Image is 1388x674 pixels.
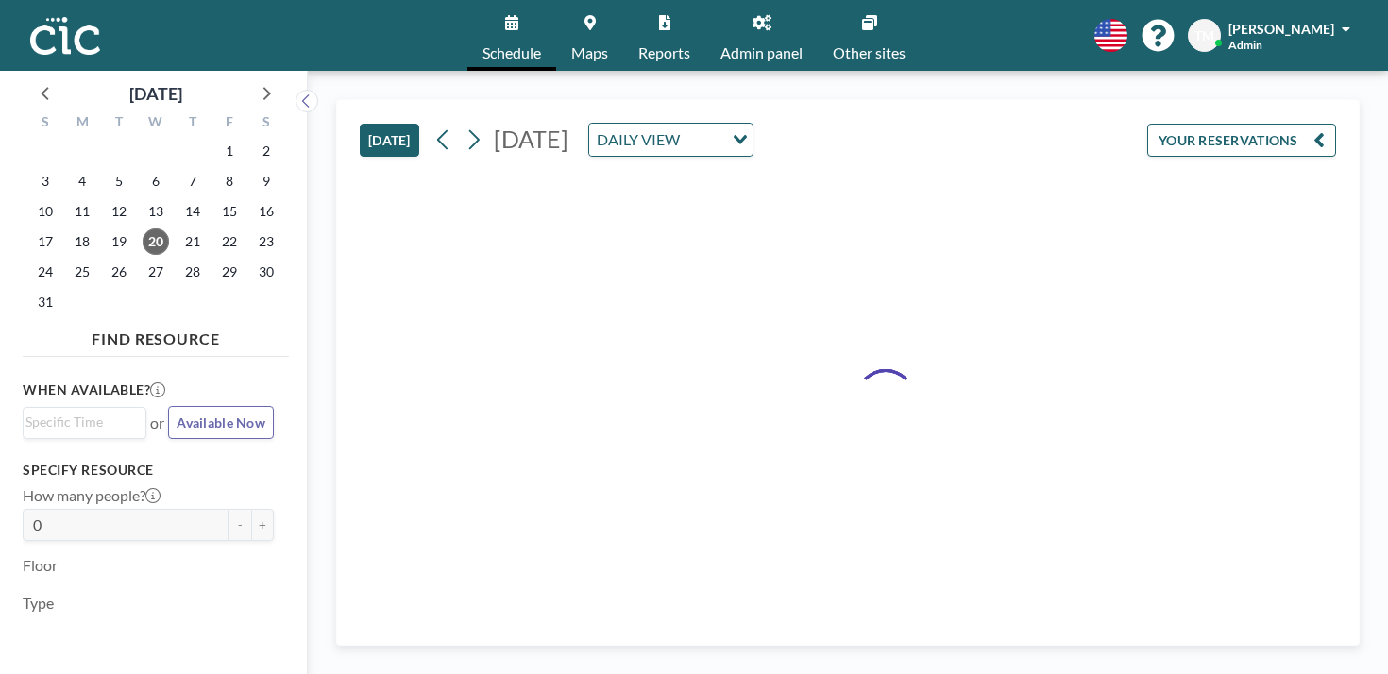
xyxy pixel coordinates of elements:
div: Search for option [589,124,753,156]
span: Sunday, August 24, 2025 [32,259,59,285]
div: [DATE] [129,80,182,107]
span: Sunday, August 31, 2025 [32,289,59,315]
button: Available Now [168,406,274,439]
label: Floor [23,556,58,575]
button: [DATE] [360,124,419,157]
span: Sunday, August 10, 2025 [32,198,59,225]
span: Saturday, August 23, 2025 [253,228,279,255]
span: Friday, August 29, 2025 [216,259,243,285]
h3: Specify resource [23,462,274,479]
span: Tuesday, August 26, 2025 [106,259,132,285]
span: Saturday, August 30, 2025 [253,259,279,285]
span: Sunday, August 3, 2025 [32,168,59,194]
span: Monday, August 11, 2025 [69,198,95,225]
span: Monday, August 4, 2025 [69,168,95,194]
div: W [138,111,175,136]
label: Name [23,632,61,650]
div: Search for option [24,408,145,436]
button: YOUR RESERVATIONS [1147,124,1336,157]
span: Friday, August 15, 2025 [216,198,243,225]
span: Thursday, August 7, 2025 [179,168,206,194]
span: Monday, August 25, 2025 [69,259,95,285]
div: S [27,111,64,136]
span: Wednesday, August 27, 2025 [143,259,169,285]
span: Maps [571,45,608,60]
span: Tuesday, August 5, 2025 [106,168,132,194]
span: Thursday, August 14, 2025 [179,198,206,225]
span: Wednesday, August 6, 2025 [143,168,169,194]
span: Tuesday, August 12, 2025 [106,198,132,225]
span: Wednesday, August 13, 2025 [143,198,169,225]
span: Admin panel [720,45,803,60]
input: Search for option [25,412,135,432]
div: S [247,111,284,136]
span: DAILY VIEW [593,127,684,152]
span: Thursday, August 28, 2025 [179,259,206,285]
div: T [101,111,138,136]
span: TM [1194,27,1214,44]
button: - [229,509,251,541]
span: Wednesday, August 20, 2025 [143,228,169,255]
h4: FIND RESOURCE [23,322,289,348]
span: or [150,413,164,432]
span: Schedule [482,45,541,60]
span: Other sites [833,45,906,60]
button: + [251,509,274,541]
span: Monday, August 18, 2025 [69,228,95,255]
label: Type [23,594,54,613]
span: Friday, August 8, 2025 [216,168,243,194]
span: Friday, August 1, 2025 [216,138,243,164]
span: Tuesday, August 19, 2025 [106,228,132,255]
div: M [64,111,101,136]
span: Saturday, August 2, 2025 [253,138,279,164]
span: Thursday, August 21, 2025 [179,228,206,255]
span: Saturday, August 9, 2025 [253,168,279,194]
input: Search for option [686,127,721,152]
span: Reports [638,45,690,60]
span: [PERSON_NAME] [1228,21,1334,37]
span: Admin [1228,38,1262,52]
label: How many people? [23,486,161,505]
span: Sunday, August 17, 2025 [32,228,59,255]
img: organization-logo [30,17,100,55]
span: Available Now [177,414,265,430]
span: Friday, August 22, 2025 [216,228,243,255]
div: F [211,111,247,136]
span: Saturday, August 16, 2025 [253,198,279,225]
span: [DATE] [494,125,568,153]
div: T [174,111,211,136]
